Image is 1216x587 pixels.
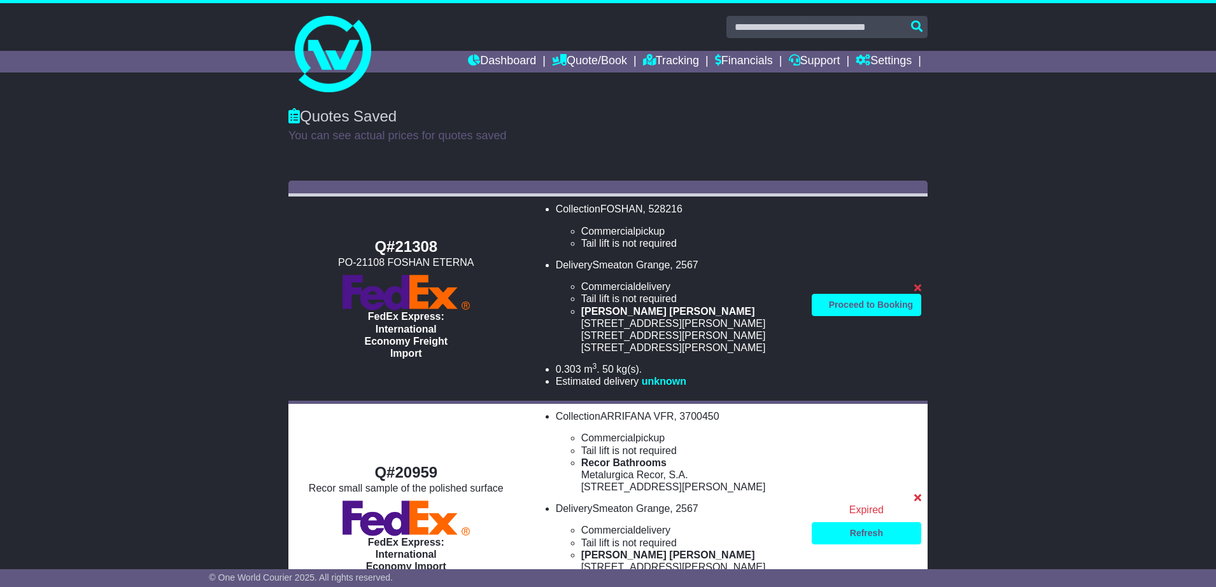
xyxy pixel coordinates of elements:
span: unknown [642,376,686,387]
div: [STREET_ADDRESS][PERSON_NAME] [581,561,799,573]
li: Tail lift is not required [581,537,799,549]
span: FedEx Express: International Economy Freight Import [364,311,448,359]
p: You can see actual prices for quotes saved [288,129,928,143]
span: , 3700450 [674,411,719,422]
span: Commercial [581,281,635,292]
div: [STREET_ADDRESS][PERSON_NAME] [581,481,799,493]
span: Commercial [581,432,635,443]
div: [PERSON_NAME] [PERSON_NAME] [581,549,799,561]
a: Proceed to Booking [812,294,921,316]
span: FOSHAN [600,204,643,214]
div: [PERSON_NAME] [PERSON_NAME] [581,305,799,317]
span: Commercial [581,525,635,535]
sup: 3 [592,362,597,371]
img: FedEx Express: International Economy Freight Import [343,275,470,310]
li: delivery [581,524,799,536]
span: kg(s). [616,364,642,375]
span: FedEx Express: International Economy Import [366,537,446,572]
span: Smeaton Grange [592,503,670,514]
span: 0.303 [556,364,581,375]
a: Financials [715,51,773,73]
span: © One World Courier 2025. All rights reserved. [209,572,393,583]
span: 50 [602,364,614,375]
a: Refresh [812,522,921,544]
div: Q#21308 [295,238,518,256]
li: Tail lift is not required [581,445,799,457]
a: Tracking [643,51,699,73]
div: [STREET_ADDRESS][PERSON_NAME] [581,329,799,342]
span: , 528216 [643,204,682,214]
a: Quote/Book [552,51,627,73]
div: Metalurgica Recor, S.A. [581,469,799,481]
div: Expired [812,504,921,516]
li: Tail lift is not required [581,237,799,249]
li: Collection [556,203,799,249]
div: PO-21108 FOSHAN ETERNA [295,256,518,268]
div: Quotes Saved [288,107,928,126]
div: [STREET_ADDRESS][PERSON_NAME] [581,317,799,329]
li: delivery [581,280,799,293]
a: Settings [856,51,912,73]
span: , 2567 [670,259,698,270]
span: Commercial [581,226,635,237]
li: pickup [581,225,799,237]
div: Recor small sample of the polished surface [295,482,518,494]
div: Q#20959 [295,464,518,482]
span: , 2567 [670,503,698,514]
div: Recor Bathrooms [581,457,799,469]
span: Smeaton Grange [592,259,670,270]
li: Estimated delivery [556,375,799,387]
span: ARRIFANA VFR [600,411,674,422]
li: Collection [556,410,799,493]
span: m . [584,364,599,375]
a: Dashboard [468,51,536,73]
img: FedEx Express: International Economy Import [343,501,470,536]
li: pickup [581,432,799,444]
a: Support [789,51,840,73]
li: Delivery [556,259,799,354]
li: Tail lift is not required [581,293,799,305]
div: [STREET_ADDRESS][PERSON_NAME] [581,342,799,354]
